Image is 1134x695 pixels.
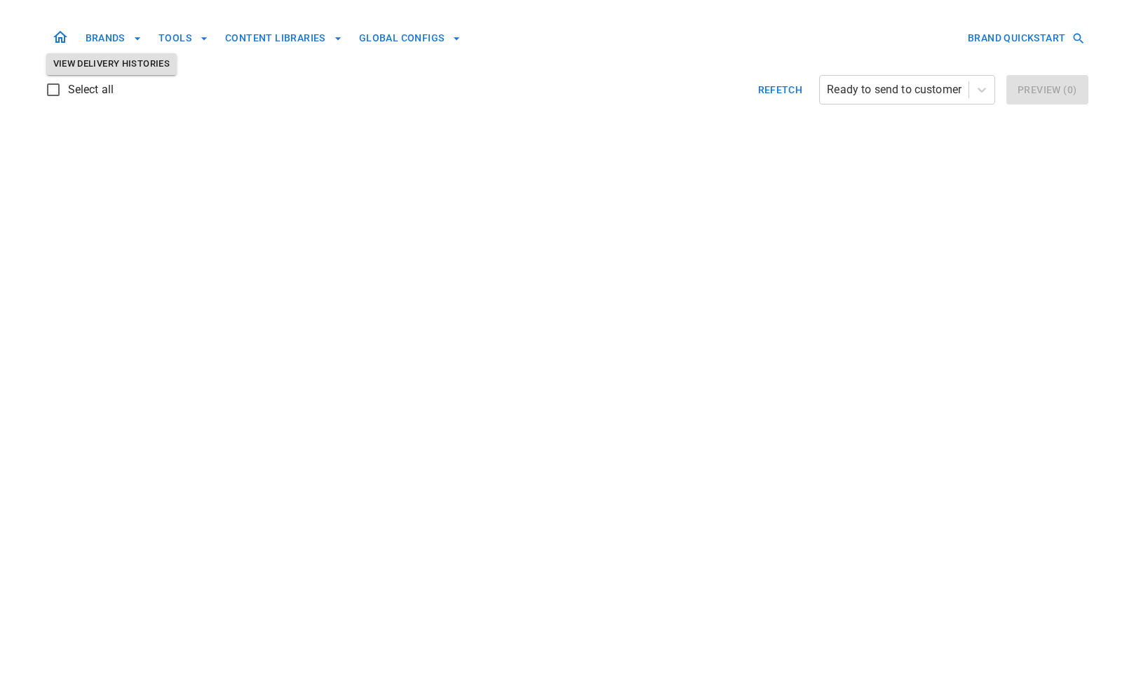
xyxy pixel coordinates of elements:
[962,25,1088,51] button: BRAND QUICKSTART
[46,53,177,75] button: View Delivery Histories
[68,81,114,98] span: Select all
[752,75,809,104] button: Refetch
[220,25,348,51] button: CONTENT LIBRARIES
[80,25,147,51] button: BRANDS
[153,25,214,51] button: TOOLS
[353,25,467,51] button: GLOBAL CONFIGS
